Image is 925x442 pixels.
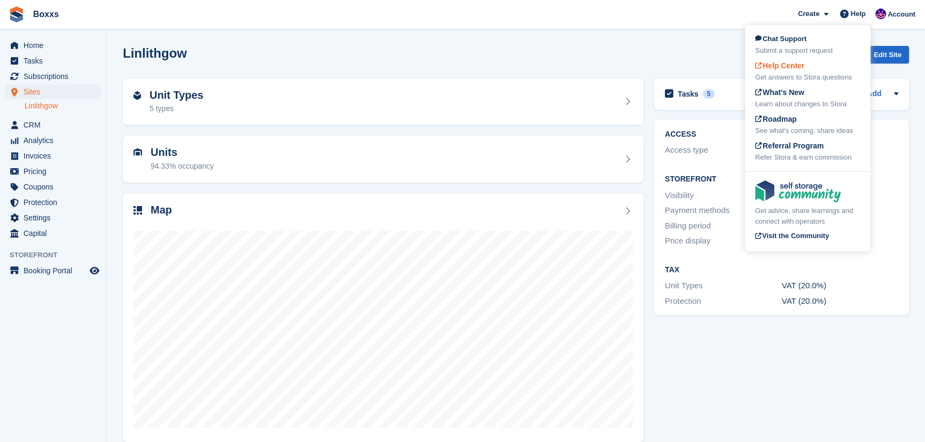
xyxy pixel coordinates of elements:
div: Billing period [665,220,782,232]
h2: ACCESS [665,130,898,139]
h2: Tax [665,266,898,274]
a: What's New Learn about changes to Stora [755,87,860,109]
span: Capital [23,226,88,241]
div: VAT (20.0%) [782,280,899,292]
span: Subscriptions [23,69,88,84]
a: menu [5,53,101,68]
span: Help [851,9,866,19]
a: Preview store [88,264,101,277]
h2: Map [151,204,172,216]
span: Protection [23,195,88,210]
a: menu [5,133,101,148]
div: Submit a support request [755,45,860,56]
div: Learn about changes to Stora [755,99,860,109]
a: menu [5,263,101,278]
span: Home [23,38,88,53]
span: Coupons [23,179,88,194]
div: VAT (20.0%) [782,295,899,307]
a: Linlithgow [25,101,101,111]
span: Invoices [23,148,88,163]
img: unit-type-icn-2b2737a686de81e16bb02015468b77c625bbabd49415b5ef34ead5e3b44a266d.svg [134,91,141,100]
a: menu [5,164,101,179]
div: Access type [665,144,782,156]
img: stora-icon-8386f47178a22dfd0bd8f6a31ec36ba5ce8667c1dd55bd0f319d3a0aa187defe.svg [9,6,25,22]
a: Map [123,193,644,442]
span: Pricing [23,164,88,179]
div: Edit Site [866,46,909,64]
h2: Units [151,146,214,159]
img: Jamie Malcolm [875,9,886,19]
a: menu [5,84,101,99]
img: community-logo-e120dcb29bea30313fccf008a00513ea5fe9ad107b9d62852cae38739ed8438e.svg [755,180,841,202]
a: menu [5,117,101,132]
div: 5 types [150,103,203,114]
a: menu [5,195,101,210]
div: 94.33% occupancy [151,161,214,172]
span: Create [798,9,819,19]
div: 5 [703,89,715,99]
span: Storefront [10,250,106,261]
a: menu [5,179,101,194]
span: Settings [23,210,88,225]
div: Refer Stora & earn commission [755,152,860,163]
a: Units 94.33% occupancy [123,136,644,183]
div: Price display [665,235,782,247]
span: Tasks [23,53,88,68]
div: See what's coming, share ideas [755,125,860,136]
h2: Storefront [665,175,898,184]
a: Help Center Get answers to Stora questions [755,60,860,83]
span: CRM [23,117,88,132]
div: Get answers to Stora questions [755,72,860,83]
span: Chat Support [755,35,806,43]
img: map-icn-33ee37083ee616e46c38cad1a60f524a97daa1e2b2c8c0bc3eb3415660979fc1.svg [134,206,142,215]
span: Referral Program [755,141,824,150]
a: menu [5,226,101,241]
span: Sites [23,84,88,99]
a: Add [867,88,881,100]
img: unit-icn-7be61d7bf1b0ce9d3e12c5938cc71ed9869f7b940bace4675aadf7bd6d80202e.svg [134,148,142,156]
h2: Tasks [678,89,699,99]
a: Referral Program Refer Stora & earn commission [755,140,860,163]
a: menu [5,210,101,225]
a: Roadmap See what's coming, share ideas [755,114,860,136]
span: Visit the Community [755,232,829,240]
a: menu [5,38,101,53]
h2: Unit Types [150,89,203,101]
span: What's New [755,88,804,97]
a: Edit Site [866,46,909,68]
div: Visibility [665,190,782,202]
a: Get advice, share learnings and connect with operators Visit the Community [755,180,860,243]
div: Protection [665,295,782,307]
a: menu [5,148,101,163]
span: Roadmap [755,115,797,123]
span: Help Center [755,61,805,70]
span: Booking Portal [23,263,88,278]
a: Unit Types 5 types [123,78,644,125]
div: Unit Types [665,280,782,292]
a: menu [5,69,101,84]
div: Payment methods [665,204,782,217]
span: Analytics [23,133,88,148]
span: Account [888,9,915,20]
div: Get advice, share learnings and connect with operators [755,206,860,226]
h2: Linlithgow [123,46,187,60]
a: Boxxs [29,5,63,23]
